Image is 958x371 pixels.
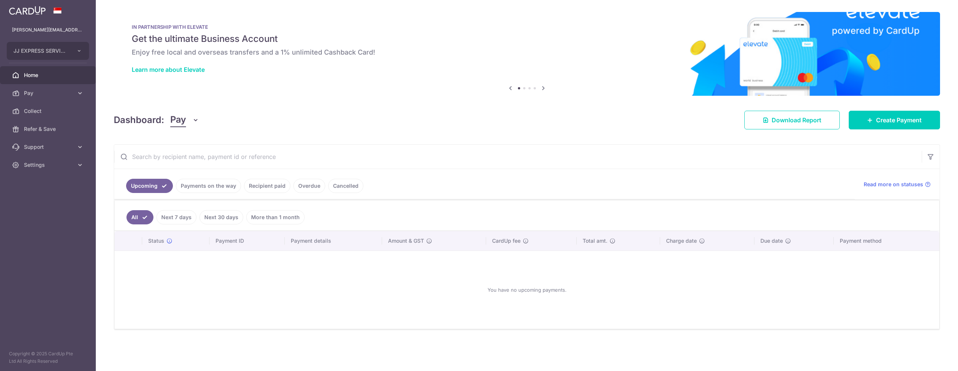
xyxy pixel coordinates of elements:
[114,113,164,127] h4: Dashboard:
[244,179,290,193] a: Recipient paid
[9,6,46,15] img: CardUp
[126,210,153,224] a: All
[24,89,73,97] span: Pay
[246,210,305,224] a: More than 1 month
[114,145,922,169] input: Search by recipient name, payment id or reference
[849,111,940,129] a: Create Payment
[132,66,205,73] a: Learn more about Elevate
[12,26,84,34] p: [PERSON_NAME][EMAIL_ADDRESS][DOMAIN_NAME]
[492,237,521,245] span: CardUp fee
[210,231,285,251] th: Payment ID
[24,125,73,133] span: Refer & Save
[666,237,697,245] span: Charge date
[123,257,930,323] div: You have no upcoming payments.
[24,71,73,79] span: Home
[148,237,164,245] span: Status
[388,237,424,245] span: Amount & GST
[170,113,199,127] button: Pay
[285,231,382,251] th: Payment details
[126,179,173,193] a: Upcoming
[744,111,840,129] a: Download Report
[132,24,922,30] p: IN PARTNERSHIP WITH ELEVATE
[760,237,783,245] span: Due date
[583,237,607,245] span: Total amt.
[132,33,922,45] h5: Get the ultimate Business Account
[176,179,241,193] a: Payments on the way
[132,48,922,57] h6: Enjoy free local and overseas transfers and a 1% unlimited Cashback Card!
[24,107,73,115] span: Collect
[156,210,196,224] a: Next 7 days
[170,113,186,127] span: Pay
[114,12,940,96] img: Renovation banner
[24,143,73,151] span: Support
[328,179,363,193] a: Cancelled
[876,116,922,125] span: Create Payment
[24,161,73,169] span: Settings
[13,47,69,55] span: JJ EXPRESS SERVICES
[293,179,325,193] a: Overdue
[864,181,923,188] span: Read more on statuses
[834,231,939,251] th: Payment method
[864,181,931,188] a: Read more on statuses
[7,42,89,60] button: JJ EXPRESS SERVICES
[199,210,243,224] a: Next 30 days
[772,116,821,125] span: Download Report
